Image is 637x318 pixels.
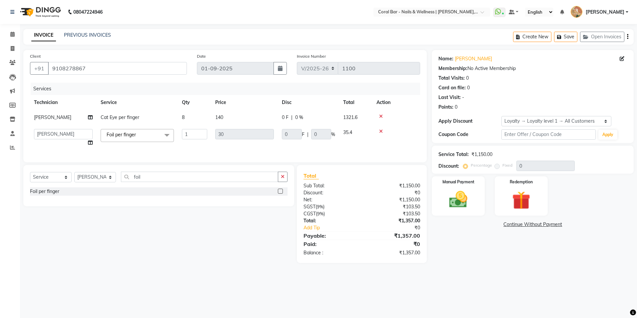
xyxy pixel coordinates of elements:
[121,172,278,182] input: Search or Scan
[299,196,362,203] div: Net:
[291,114,293,121] span: |
[182,114,185,120] span: 8
[299,224,372,231] a: Add Tip
[372,95,420,110] th: Action
[506,189,536,212] img: _gift.svg
[17,3,63,21] img: logo
[510,179,533,185] label: Redemption
[433,221,632,228] a: Continue Without Payment
[362,210,425,217] div: ₹103.50
[31,29,56,41] a: INVOICE
[438,131,501,138] div: Coupon Code
[30,95,97,110] th: Technician
[471,162,492,168] label: Percentage
[443,189,473,210] img: _cash.svg
[554,32,577,42] button: Save
[299,217,362,224] div: Total:
[372,224,425,231] div: ₹0
[571,6,582,18] img: Pushpa Das
[304,172,319,179] span: Total
[107,132,136,138] span: Foil per finger
[438,94,461,101] div: Last Visit:
[97,95,178,110] th: Service
[30,53,41,59] label: Client
[304,211,316,217] span: CGST
[362,232,425,240] div: ₹1,357.00
[438,65,467,72] div: Membership:
[73,3,103,21] b: 08047224946
[362,189,425,196] div: ₹0
[197,53,206,59] label: Date
[362,249,425,256] div: ₹1,357.00
[362,196,425,203] div: ₹1,150.00
[30,62,49,75] button: +91
[513,32,551,42] button: Create New
[317,204,323,209] span: 9%
[343,114,357,120] span: 1321.6
[343,129,352,135] span: 35.4
[362,240,425,248] div: ₹0
[211,95,278,110] th: Price
[471,151,492,158] div: ₹1,150.00
[362,203,425,210] div: ₹103.50
[598,130,617,140] button: Apply
[299,189,362,196] div: Discount:
[278,95,339,110] th: Disc
[299,232,362,240] div: Payable:
[299,210,362,217] div: ( )
[297,53,326,59] label: Invoice Number
[34,114,71,120] span: [PERSON_NAME]
[299,203,362,210] div: ( )
[438,65,627,72] div: No Active Membership
[282,114,289,121] span: 0 F
[299,240,362,248] div: Paid:
[462,94,464,101] div: -
[307,131,309,138] span: |
[31,83,425,95] div: Services
[299,182,362,189] div: Sub Total:
[64,32,111,38] a: PREVIOUS INVOICES
[302,131,305,138] span: F
[442,179,474,185] label: Manual Payment
[304,204,316,210] span: SGST
[438,163,459,170] div: Discount:
[502,162,512,168] label: Fixed
[466,75,469,82] div: 0
[580,32,624,42] button: Open Invoices
[101,114,139,120] span: Cat Eye per finger
[48,62,187,75] input: Search by Name/Mobile/Email/Code
[438,104,453,111] div: Points:
[438,151,469,158] div: Service Total:
[299,249,362,256] div: Balance :
[586,9,624,16] span: [PERSON_NAME]
[317,211,323,216] span: 9%
[455,104,457,111] div: 0
[501,129,596,140] input: Enter Offer / Coupon Code
[362,182,425,189] div: ₹1,150.00
[362,217,425,224] div: ₹1,357.00
[30,188,59,195] div: Foil per finger
[215,114,223,120] span: 140
[438,84,466,91] div: Card on file:
[295,114,303,121] span: 0 %
[438,55,453,62] div: Name:
[438,75,465,82] div: Total Visits:
[178,95,211,110] th: Qty
[438,118,501,125] div: Apply Discount
[136,132,139,138] a: x
[467,84,470,91] div: 0
[339,95,372,110] th: Total
[331,131,335,138] span: %
[455,55,492,62] a: [PERSON_NAME]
